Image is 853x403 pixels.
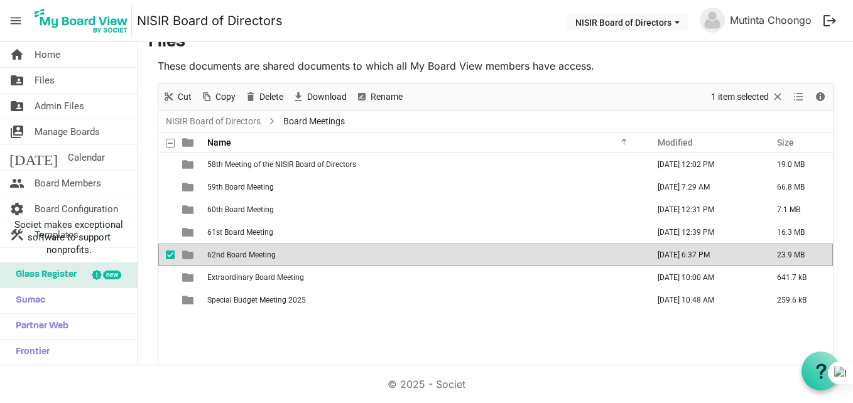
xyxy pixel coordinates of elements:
[175,198,204,221] td: is template cell column header type
[175,266,204,289] td: is template cell column header type
[725,8,817,33] a: Mutinta Choongo
[31,5,132,36] img: My Board View Logo
[6,218,132,256] span: Societ makes exceptional software to support nonprofits.
[137,8,283,33] a: NISIR Board of Directors
[175,244,204,266] td: is template cell column header type
[158,266,175,289] td: checkbox
[175,153,204,176] td: is template cell column header type
[707,84,788,110] div: Clear selection
[177,89,193,105] span: Cut
[709,89,786,105] button: Selection
[9,196,24,222] span: settings
[791,89,806,105] button: View dropdownbutton
[158,84,196,110] div: Cut
[240,84,288,110] div: Delete
[764,244,833,266] td: 23.9 MB is template cell column header Size
[158,58,834,73] p: These documents are shared documents to which all My Board View members have access.
[207,160,356,169] span: 58th Meeting of the NISIR Board of Directors
[306,89,348,105] span: Download
[764,266,833,289] td: 641.7 kB is template cell column header Size
[35,196,118,222] span: Board Configuration
[242,89,286,105] button: Delete
[161,89,194,105] button: Cut
[644,198,764,221] td: January 10, 2025 12:31 PM column header Modified
[35,94,84,119] span: Admin Files
[158,289,175,311] td: checkbox
[35,68,55,93] span: Files
[158,198,175,221] td: checkbox
[68,145,105,170] span: Calendar
[369,89,404,105] span: Rename
[9,171,24,196] span: people
[204,198,644,221] td: 60th Board Meeting is template cell column header Name
[158,221,175,244] td: checkbox
[644,289,764,311] td: January 10, 2025 10:48 AM column header Modified
[204,176,644,198] td: 59th Board Meeting is template cell column header Name
[196,84,240,110] div: Copy
[198,89,238,105] button: Copy
[788,84,810,110] div: View
[163,114,263,129] a: NISIR Board of Directors
[764,221,833,244] td: 16.3 MB is template cell column header Size
[281,114,347,129] span: Board Meetings
[204,244,644,266] td: 62nd Board Meeting is template cell column header Name
[9,340,50,365] span: Frontier
[204,153,644,176] td: 58th Meeting of the NISIR Board of Directors is template cell column header Name
[9,42,24,67] span: home
[388,378,465,390] a: © 2025 - Societ
[4,9,28,33] span: menu
[9,119,24,144] span: switch_account
[35,42,60,67] span: Home
[644,176,764,198] td: October 04, 2024 7:29 AM column header Modified
[175,176,204,198] td: is template cell column header type
[148,32,843,53] h3: Files
[158,244,175,266] td: checkbox
[644,266,764,289] td: July 01, 2024 10:00 AM column header Modified
[158,153,175,176] td: checkbox
[204,221,644,244] td: 61st Board Meeting is template cell column header Name
[175,289,204,311] td: is template cell column header type
[207,250,276,259] span: 62nd Board Meeting
[207,205,274,214] span: 60th Board Meeting
[644,244,764,266] td: June 19, 2025 6:37 PM column header Modified
[158,176,175,198] td: checkbox
[9,68,24,93] span: folder_shared
[812,89,829,105] button: Details
[204,289,644,311] td: Special Budget Meeting 2025 is template cell column header Name
[288,84,351,110] div: Download
[764,153,833,176] td: 19.0 MB is template cell column header Size
[700,8,725,33] img: no-profile-picture.svg
[204,266,644,289] td: Extraordinary Board Meeting is template cell column header Name
[9,145,58,170] span: [DATE]
[354,89,405,105] button: Rename
[103,271,121,279] div: new
[258,89,285,105] span: Delete
[9,94,24,119] span: folder_shared
[9,262,77,287] span: Glass Register
[777,137,794,148] span: Size
[207,183,274,191] span: 59th Board Meeting
[817,8,843,34] button: logout
[644,153,764,176] td: June 07, 2024 12:02 PM column header Modified
[35,171,101,196] span: Board Members
[207,228,273,237] span: 61st Board Meeting
[710,89,770,105] span: 1 item selected
[35,119,100,144] span: Manage Boards
[764,289,833,311] td: 259.6 kB is template cell column header Size
[9,288,45,313] span: Sumac
[214,89,237,105] span: Copy
[351,84,407,110] div: Rename
[290,89,349,105] button: Download
[764,176,833,198] td: 66.8 MB is template cell column header Size
[810,84,831,110] div: Details
[175,221,204,244] td: is template cell column header type
[658,137,693,148] span: Modified
[207,273,304,282] span: Extraordinary Board Meeting
[31,5,137,36] a: My Board View Logo
[207,137,231,148] span: Name
[567,13,688,31] button: NISIR Board of Directors dropdownbutton
[644,221,764,244] td: February 19, 2025 12:39 PM column header Modified
[9,314,68,339] span: Partner Web
[207,296,306,304] span: Special Budget Meeting 2025
[764,198,833,221] td: 7.1 MB is template cell column header Size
